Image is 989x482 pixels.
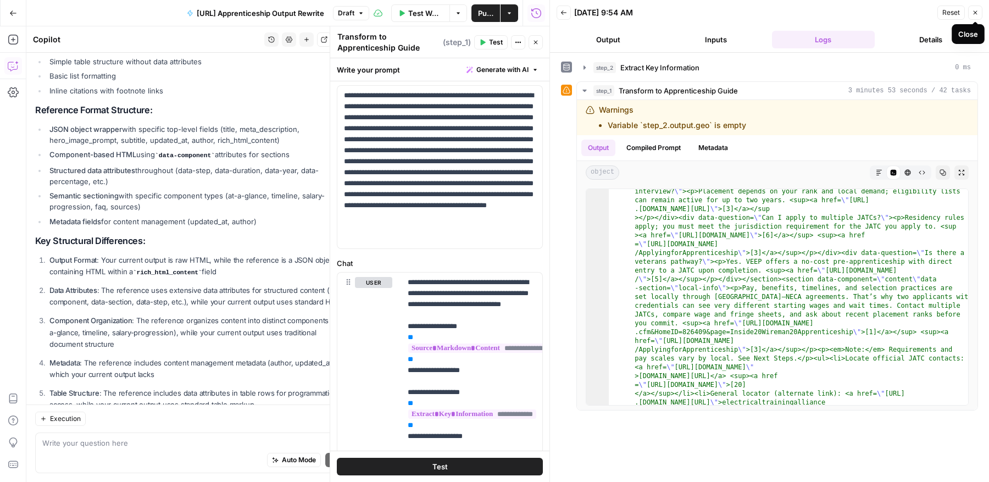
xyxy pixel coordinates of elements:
li: Inline citations with footnote links [47,85,347,96]
span: Reset [942,8,960,18]
p: : The reference includes data attributes in table rows for programmatic access, while your curren... [49,387,347,411]
span: Test Workflow [408,8,443,19]
span: step_2 [593,62,616,73]
div: Close [958,29,978,40]
strong: Output Format [49,256,97,264]
button: Logs [772,31,875,48]
div: 3 minutes 53 seconds / 42 tasks [577,100,977,410]
span: Extract Key Information [620,62,699,73]
strong: Metadata [49,358,80,367]
span: Test [489,37,503,47]
li: using attributes for sections [47,149,347,161]
span: Test [432,462,448,473]
button: Test [474,35,508,49]
button: Reset [937,5,965,20]
p: : The reference uses extensive data attributes for structured content (data-component, data-secti... [49,285,347,308]
strong: Table Structure [49,389,99,397]
button: Test Workflow [391,4,449,22]
button: Draft [333,6,369,20]
label: Chat [337,258,543,269]
strong: JSON object wrapper [49,125,122,134]
button: user [355,277,392,288]
span: ( step_1 ) [443,37,471,48]
span: step_1 [593,85,614,96]
div: Warnings [599,104,746,131]
strong: Component Organization [49,316,132,325]
strong: Data Attributes [49,286,97,295]
button: Details [879,31,982,48]
li: with specific top-level fields (title, meta_description, hero_image_prompt, subtitle, updated_at,... [47,124,347,146]
button: Generate with AI [462,63,543,77]
li: Simple table structure without data attributes [47,56,347,67]
p: : The reference includes content management metadata (author, updated_at), which your current out... [49,357,347,380]
span: Publish [478,8,493,19]
span: object [586,165,619,180]
p: : Your current output is raw HTML, while the reference is a JSON object containing HTML within a ... [49,254,347,278]
h2: Key Structural Differences: [35,236,347,246]
li: with specific component types (at-a-glance, timeline, salary-progression, faq, sources) [47,190,347,212]
button: Inputs [664,31,768,48]
button: Metadata [692,140,735,156]
code: data-component [155,152,215,159]
strong: Semantic sectioning [49,191,119,200]
button: Compiled Prompt [620,140,687,156]
span: 0 ms [955,63,971,73]
button: 3 minutes 53 seconds / 42 tasks [577,82,977,99]
span: 3 minutes 53 seconds / 42 tasks [848,86,971,96]
strong: Component-based HTML [49,150,136,159]
div: Copilot [33,34,261,45]
li: throughout (data-step, data-duration, data-year, data-percentage, etc.) [47,165,347,187]
span: Transform to Apprenticeship Guide [619,85,738,96]
span: Auto Mode [282,456,316,466]
span: [URL] Apprenticeship Output Rewrite [197,8,324,19]
span: Draft [338,8,354,18]
button: Publish [471,4,500,22]
strong: Metadata fields [49,217,101,226]
button: Output [581,140,615,156]
li: for content management (updated_at, author) [47,216,347,227]
span: Execution [50,414,81,424]
div: Write your prompt [330,58,549,81]
li: Variable `step_2.output.geo` is empty [608,120,746,131]
p: : The reference organizes content into distinct components (at-a-glance, timeline, salary-progres... [49,315,347,350]
strong: Structured data attributes [49,166,135,175]
button: Output [557,31,660,48]
li: Basic list formatting [47,70,347,81]
textarea: Transform to Apprenticeship Guide [337,31,440,53]
code: rich_html_content [133,269,202,276]
h2: Reference Format Structure: [35,105,347,115]
button: 0 ms [577,59,977,76]
button: Test [337,458,543,476]
span: Generate with AI [476,65,529,75]
button: Execution [35,412,86,426]
button: Auto Mode [267,453,321,468]
button: [URL] Apprenticeship Output Rewrite [180,4,331,22]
